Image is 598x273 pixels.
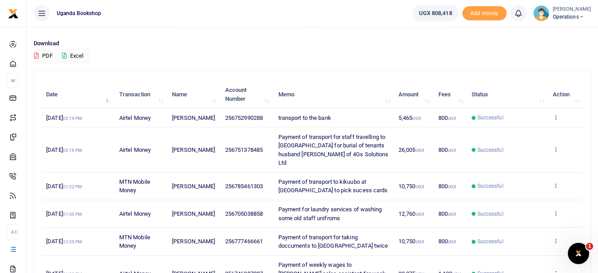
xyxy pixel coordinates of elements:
small: 12:55 PM [63,239,82,244]
span: [DATE] [46,115,82,121]
span: 26,005 [399,146,424,153]
th: Date: activate to sort column descending [41,81,114,108]
iframe: Intercom live chat [568,243,589,264]
span: Payment of transport for staff travelling to [GEOGRAPHIC_DATA] for burial of tenants husband [PER... [278,134,389,166]
li: Ac [7,225,19,239]
span: 800 [438,115,457,121]
span: [DATE] [46,146,82,153]
span: 256785461303 [225,183,263,190]
a: profile-user [PERSON_NAME] Operations [533,5,591,21]
span: [DATE] [46,183,82,190]
span: 10,750 [399,238,424,245]
span: [PERSON_NAME] [172,146,215,153]
span: Uganda bookshop [53,9,105,17]
th: Account Number: activate to sort column ascending [220,81,274,108]
span: 256777466661 [225,238,263,245]
span: 800 [438,183,457,190]
span: Payment for laundry services of washing some old staff unifroms [278,206,382,222]
span: Add money [462,6,507,21]
a: logo-small logo-large logo-large [8,10,19,16]
th: Fees: activate to sort column ascending [434,81,467,108]
span: Operations [553,13,591,21]
span: Successful [477,182,504,190]
span: 1 [586,243,593,250]
small: 02:16 PM [63,148,82,153]
small: UGX [448,212,456,217]
img: profile-user [533,5,549,21]
span: Payment of transport for taking doccuments to [GEOGRAPHIC_DATA] twice [278,234,388,249]
span: 256705038858 [225,210,263,217]
span: [PERSON_NAME] [172,183,215,190]
button: PDF [34,48,53,63]
span: [PERSON_NAME] [172,210,215,217]
img: logo-small [8,8,19,19]
span: Airtel Money [119,210,151,217]
small: 01:00 PM [63,212,82,217]
span: Payment of transport to kikuubo at [GEOGRAPHIC_DATA] to pick sucess cards [278,178,388,194]
span: Successful [477,210,504,218]
span: 5,465 [399,115,421,121]
small: UGX [416,212,424,217]
span: 800 [438,238,457,245]
small: UGX [448,239,456,244]
th: Action: activate to sort column ascending [548,81,583,108]
small: UGX [416,239,424,244]
span: Successful [477,146,504,154]
th: Name: activate to sort column ascending [167,81,220,108]
span: 256751378485 [225,146,263,153]
a: Add money [462,9,507,16]
span: Airtel Money [119,146,151,153]
th: Status: activate to sort column ascending [466,81,548,108]
small: [PERSON_NAME] [553,6,591,13]
span: [DATE] [46,238,82,245]
span: MTN Mobile Money [119,234,150,249]
th: Amount: activate to sort column ascending [394,81,434,108]
span: transport to the bank [278,115,331,121]
span: Airtel Money [119,115,151,121]
p: Download [34,39,591,48]
li: Wallet ballance [409,5,462,21]
span: [PERSON_NAME] [172,238,215,245]
small: 01:22 PM [63,184,82,189]
th: Transaction: activate to sort column ascending [114,81,167,108]
small: UGX [412,116,421,121]
span: 10,750 [399,183,424,190]
span: UGX 808,418 [419,9,452,18]
span: [PERSON_NAME] [172,115,215,121]
span: MTN Mobile Money [119,178,150,194]
span: Successful [477,237,504,245]
li: Toup your wallet [462,6,507,21]
li: M [7,73,19,88]
small: UGX [416,184,424,189]
small: 02:19 PM [63,116,82,121]
small: UGX [448,184,456,189]
span: 800 [438,146,457,153]
th: Memo: activate to sort column ascending [273,81,393,108]
small: UGX [416,148,424,153]
span: 800 [438,210,457,217]
span: 256752990288 [225,115,263,121]
button: Excel [55,48,91,63]
span: 12,760 [399,210,424,217]
span: [DATE] [46,210,82,217]
small: UGX [448,148,456,153]
span: Successful [477,114,504,122]
a: UGX 808,418 [412,5,459,21]
small: UGX [448,116,456,121]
